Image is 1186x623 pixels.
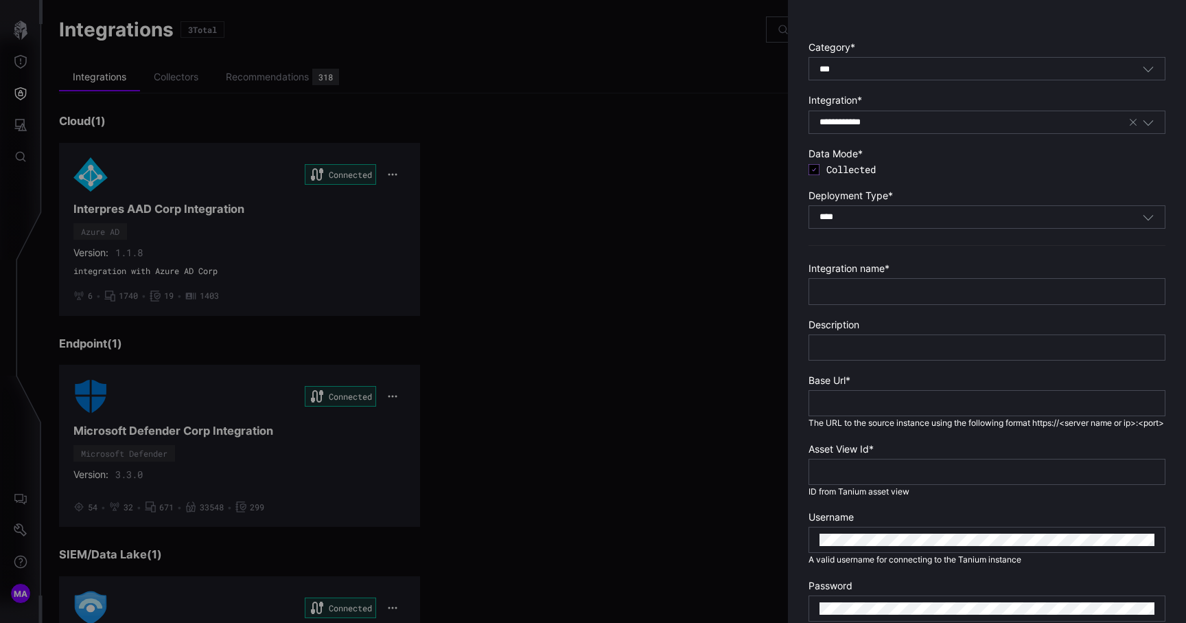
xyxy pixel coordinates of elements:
label: Category * [809,41,1165,54]
button: Toggle options menu [1142,63,1154,75]
button: Toggle options menu [1142,211,1154,223]
label: Base Url * [809,374,1165,387]
label: Asset View Id * [809,443,1165,455]
label: Description [809,319,1165,331]
span: Collected [826,163,1165,176]
label: Integration name * [809,262,1165,275]
label: Deployment Type * [809,190,1165,202]
label: Username [809,511,1165,523]
label: Data Mode * [809,148,1165,160]
span: A valid username for connecting to the Tanium instance [809,554,1021,565]
span: ID from Tanium asset view [809,486,909,497]
button: Toggle options menu [1142,116,1154,128]
span: The URL to the source instance using the following format https://<server name or ip>:<port> [809,418,1164,428]
label: Integration * [809,94,1165,106]
label: Password [809,580,1165,592]
button: Clear selection [1128,116,1139,128]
